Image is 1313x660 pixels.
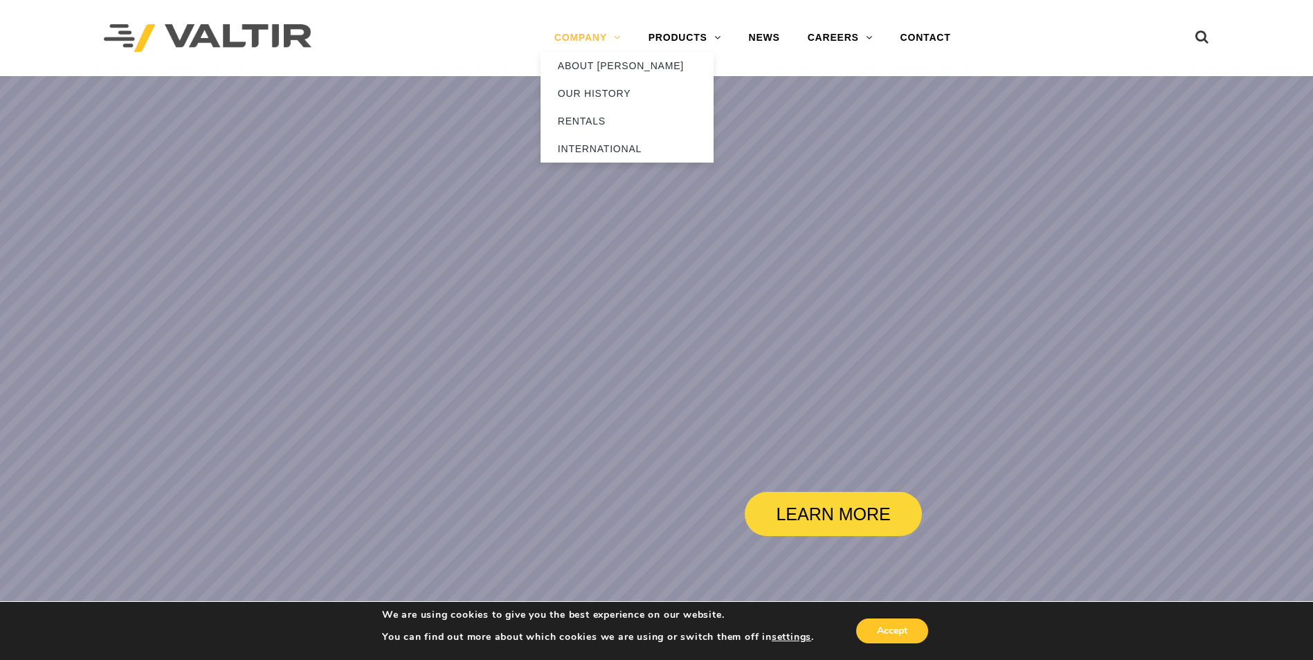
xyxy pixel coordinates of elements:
a: COMPANY [541,24,635,52]
a: CONTACT [887,24,965,52]
a: INTERNATIONAL [541,135,714,163]
a: LEARN MORE [745,492,922,536]
p: You can find out more about which cookies we are using or switch them off in . [382,631,814,643]
a: OUR HISTORY [541,80,714,107]
a: ABOUT [PERSON_NAME] [541,52,714,80]
img: Valtir [104,24,311,53]
a: PRODUCTS [635,24,735,52]
p: We are using cookies to give you the best experience on our website. [382,609,814,621]
a: NEWS [735,24,794,52]
button: settings [772,631,811,643]
a: CAREERS [794,24,887,52]
button: Accept [856,618,928,643]
a: RENTALS [541,107,714,135]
